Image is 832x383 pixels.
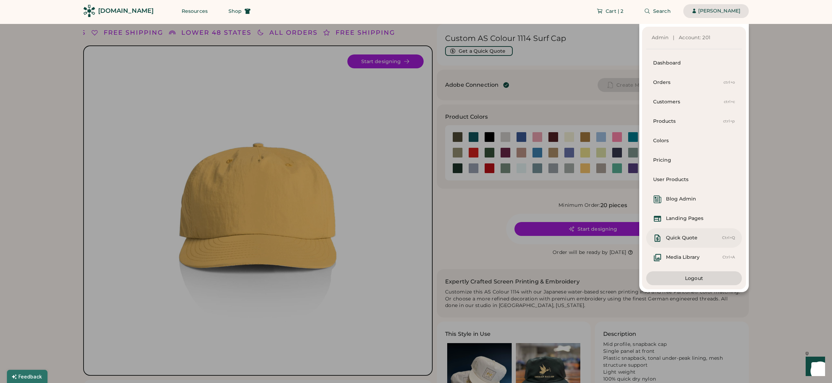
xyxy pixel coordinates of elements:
[653,99,724,105] div: Customers
[666,235,697,241] div: Quick Quote
[724,99,735,105] div: ctrl+c
[636,4,679,18] button: Search
[653,60,735,67] div: Dashboard
[723,80,735,85] div: ctrl+o
[722,255,735,260] div: Ctrl+A
[606,9,623,14] span: Cart | 2
[653,79,723,86] div: Orders
[722,235,735,241] div: Ctrl+Q
[653,157,735,164] div: Pricing
[653,137,735,144] div: Colors
[666,196,696,203] div: Blog Admin
[228,9,242,14] span: Shop
[653,176,735,183] div: User Products
[220,4,259,18] button: Shop
[698,8,740,15] div: [PERSON_NAME]
[98,7,154,15] div: [DOMAIN_NAME]
[83,5,95,17] img: Rendered Logo - Screens
[646,271,742,285] button: Logout
[666,215,703,222] div: Landing Pages
[588,4,632,18] button: Cart | 2
[653,9,671,14] span: Search
[723,119,735,124] div: ctrl+p
[173,4,216,18] button: Resources
[799,352,829,382] iframe: Front Chat
[653,118,723,125] div: Products
[652,34,736,41] div: Admin | Account: 201
[666,254,700,261] div: Media Library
